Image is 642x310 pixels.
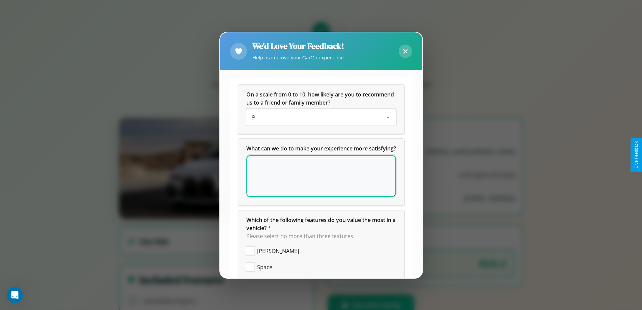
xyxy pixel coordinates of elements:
iframe: Intercom live chat [7,287,23,303]
span: [PERSON_NAME] [257,247,299,255]
h2: We'd Love Your Feedback! [252,40,344,52]
span: On a scale from 0 to 10, how likely are you to recommend us to a friend or family member? [246,91,395,106]
div: On a scale from 0 to 10, how likely are you to recommend us to a friend or family member? [238,85,404,134]
span: What can we do to make your experience more satisfying? [246,145,396,152]
div: Give Feedback [634,141,639,169]
h5: On a scale from 0 to 10, how likely are you to recommend us to a friend or family member? [246,90,396,107]
div: On a scale from 0 to 10, how likely are you to recommend us to a friend or family member? [246,109,396,125]
span: Please select no more than three features. [246,232,355,240]
p: Help us improve your CarGo experience [252,53,344,62]
span: Which of the following features do you value the most in a vehicle? [246,216,397,232]
span: Space [257,263,272,271]
span: 9 [252,114,255,121]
